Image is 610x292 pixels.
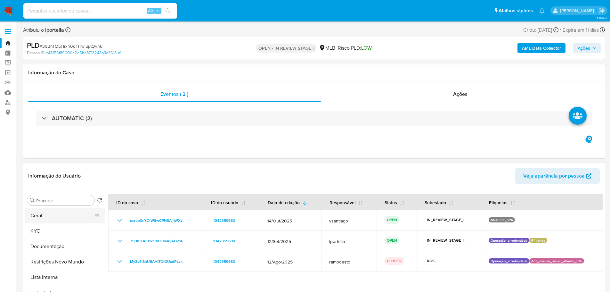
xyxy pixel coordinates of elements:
button: Ações [573,43,601,53]
span: Alt [148,8,153,14]
span: Ações [453,90,468,98]
button: AML Data Collector [517,43,565,53]
span: Eventos ( 2 ) [160,90,188,98]
h3: AUTOMATIC (2) [52,115,92,122]
a: Notificações [539,8,545,13]
a: Sair [598,7,605,14]
b: lportella [44,26,64,34]
div: MLB [319,45,335,52]
button: Retornar ao pedido padrão [97,198,102,205]
span: Ações [578,43,590,53]
b: Person ID [27,50,45,56]
b: AML Data Collector [522,43,561,53]
button: Lista Interna [25,270,105,285]
button: Documentação [25,239,105,254]
button: Procurar [30,198,35,203]
span: LOW [361,44,372,52]
h1: Informação do Caso [28,70,600,76]
span: Expira em 11 dias [563,27,599,34]
span: Atribuiu o [23,27,64,34]
span: # 39BnTOuHrxh0dTHwIujAOvn6 [40,43,102,49]
input: Pesquise usuários ou casos... [23,7,177,15]
div: Criou: [DATE] [523,26,558,34]
span: Atalhos rápidos [499,7,533,14]
div: AUTOMATIC (2) [36,111,592,126]
p: OPEN - IN REVIEW STAGE I [256,44,316,53]
button: search-icon [161,6,175,15]
span: Risco PLD: [338,45,372,52]
button: KYC [25,223,105,239]
b: PLD [27,40,40,50]
button: Veja aparência por pessoa [515,168,600,184]
p: lucas.portella@mercadolivre.com [560,8,596,14]
input: Procurar [36,198,92,204]
button: Restrições Novo Mundo [25,254,105,270]
a: e48156f89000a2e5be8718248b3e3613 [46,50,121,56]
span: s [157,8,159,14]
span: Veja aparência por pessoa [523,168,585,184]
span: - [560,26,561,34]
button: Geral [25,208,100,223]
h1: Informação do Usuário [28,173,81,179]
